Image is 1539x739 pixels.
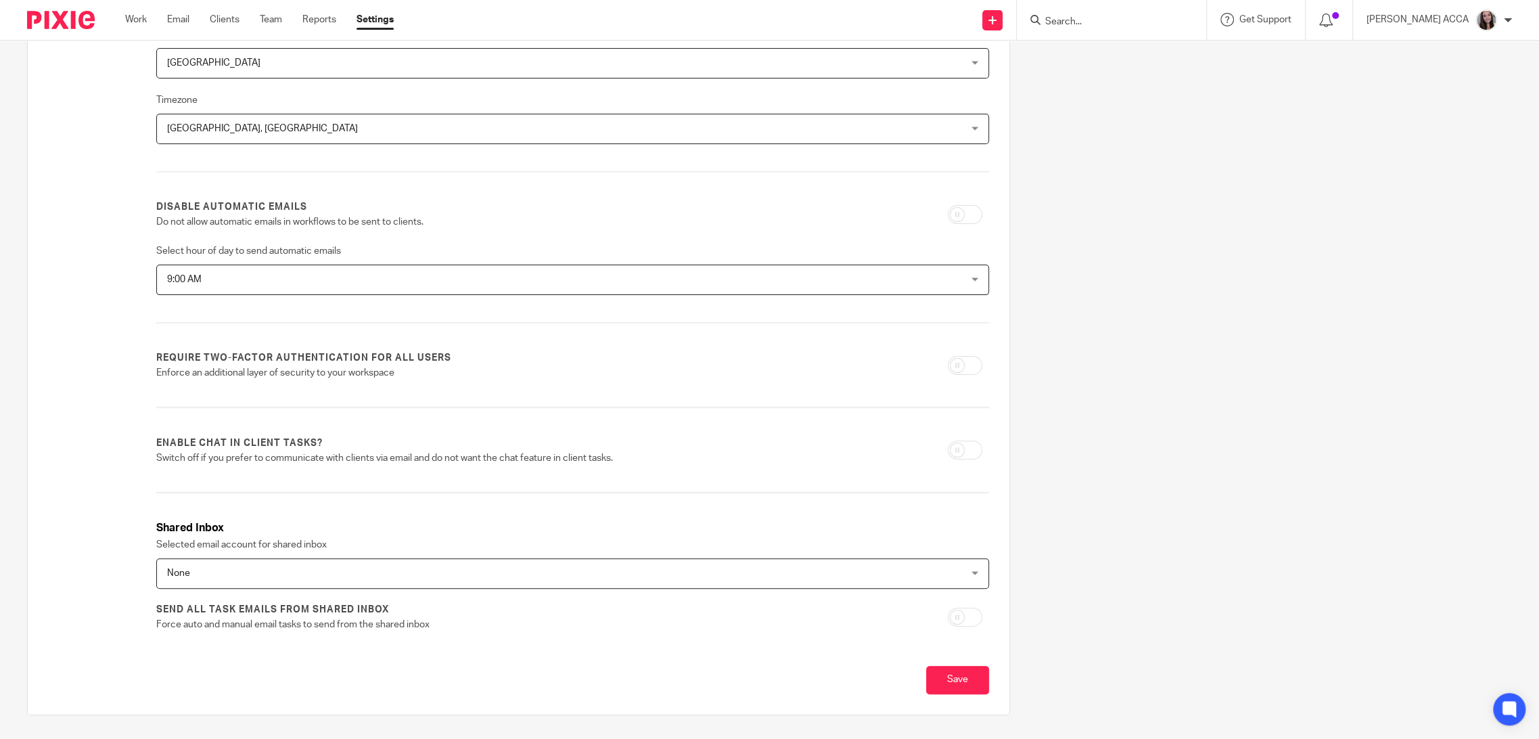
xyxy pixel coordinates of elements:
[302,13,336,26] a: Reports
[156,436,323,450] label: Enable chat in client tasks?
[1239,15,1291,24] span: Get Support
[156,538,327,552] label: Selected email account for shared inbox
[260,13,282,26] a: Team
[156,351,451,365] label: Require two-factor authentication for all users
[27,11,95,29] img: Pixie
[167,275,202,284] span: 9:00 AM
[156,618,704,631] p: Force auto and manual email tasks to send from the shared inbox
[1044,16,1166,28] input: Search
[167,124,358,133] span: [GEOGRAPHIC_DATA], [GEOGRAPHIC_DATA]
[156,366,704,380] p: Enforce an additional layer of security to your workspace
[156,451,704,465] p: Switch off if you prefer to communicate with clients via email and do not want the chat feature i...
[156,244,341,258] label: Select hour of day to send automatic emails
[167,13,189,26] a: Email
[156,93,198,107] label: Timezone
[926,666,989,695] input: Save
[156,200,307,214] label: Disable automatic emails
[357,13,394,26] a: Settings
[156,215,704,229] p: Do not allow automatic emails in workflows to be sent to clients.
[125,13,147,26] a: Work
[167,568,190,578] span: None
[156,603,389,617] label: Send all task emails from shared inbox
[1475,9,1497,31] img: Nicole%202023.jpg
[210,13,239,26] a: Clients
[156,520,989,536] h3: Shared Inbox
[167,58,260,68] span: [GEOGRAPHIC_DATA]
[1366,13,1469,26] p: [PERSON_NAME] ACCA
